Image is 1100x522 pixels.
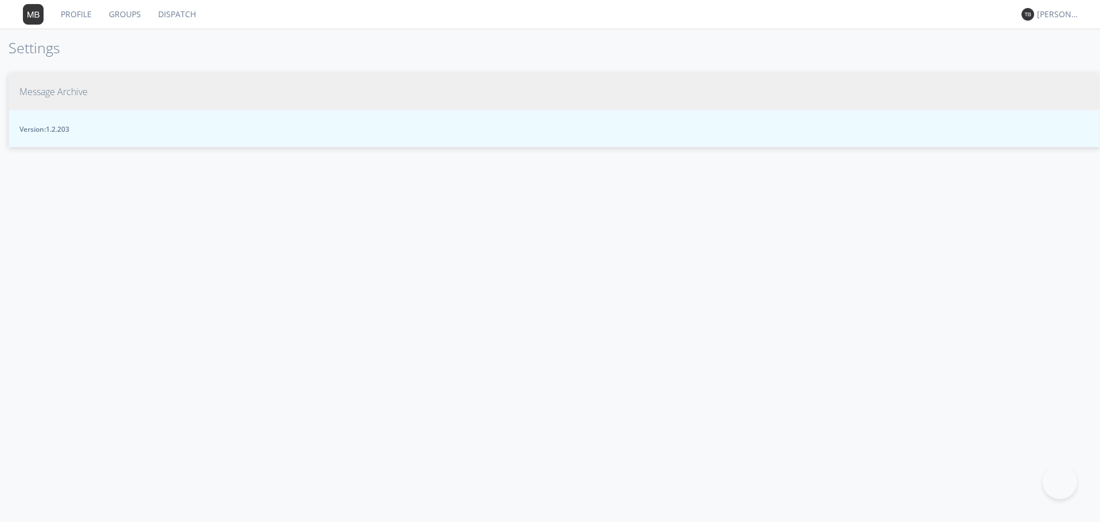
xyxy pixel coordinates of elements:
[19,85,88,99] span: Message Archive
[9,73,1100,111] button: Message Archive
[1043,465,1077,499] iframe: Toggle Customer Support
[1022,8,1034,21] img: 373638.png
[19,124,1089,134] span: Version: 1.2.203
[1037,9,1080,20] div: [PERSON_NAME] *
[9,110,1100,147] button: Version:1.2.203
[23,4,44,25] img: 373638.png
